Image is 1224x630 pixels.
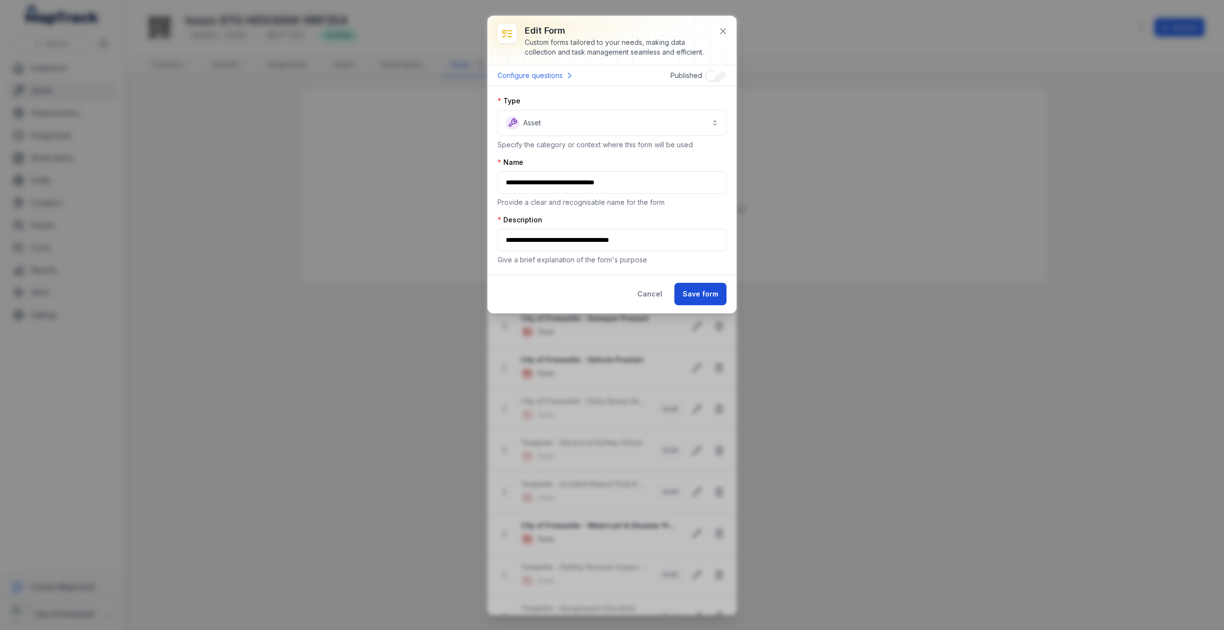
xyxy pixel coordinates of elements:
h3: Edit form [525,24,711,38]
p: Specify the category or context where this form will be used [497,140,727,150]
label: Type [497,96,520,106]
label: Description [497,215,542,225]
button: Save form [674,283,727,305]
button: Cancel [629,283,670,305]
p: Provide a clear and recognisable name for the form [497,197,727,207]
a: Configure questions [497,69,574,82]
button: Asset [497,110,727,136]
label: Name [497,157,523,167]
div: Custom forms tailored to your needs, making data collection and task management seamless and effi... [525,38,711,57]
p: Give a brief explanation of the form's purpose [497,255,727,265]
span: Published [670,71,702,79]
